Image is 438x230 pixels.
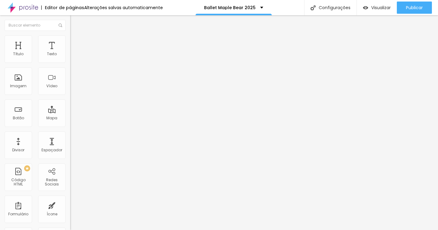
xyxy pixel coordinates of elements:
[406,5,423,10] span: Publicar
[204,5,256,10] p: Ballet Maple Bear 2025
[59,23,62,27] img: Icone
[84,5,163,10] div: Alterações salvas automaticamente
[13,116,24,120] div: Botão
[8,212,28,216] div: Formulário
[363,5,368,10] img: view-1.svg
[41,148,62,152] div: Espaçador
[12,148,24,152] div: Divisor
[5,20,66,31] input: Buscar elemento
[47,52,57,56] div: Texto
[6,178,30,187] div: Código HTML
[41,5,84,10] div: Editor de páginas
[13,52,23,56] div: Título
[357,2,397,14] button: Visualizar
[46,84,57,88] div: Vídeo
[371,5,391,10] span: Visualizar
[311,5,316,10] img: Icone
[397,2,432,14] button: Publicar
[10,84,27,88] div: Imagem
[47,212,57,216] div: Ícone
[46,116,57,120] div: Mapa
[40,178,64,187] div: Redes Sociais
